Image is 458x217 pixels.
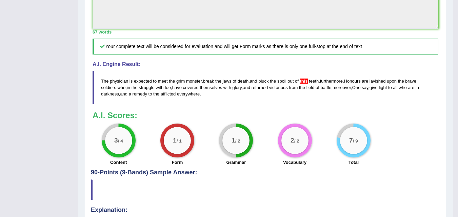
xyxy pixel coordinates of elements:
[183,85,199,90] span: covered
[333,85,351,90] span: moreover
[405,79,416,84] span: brave
[295,79,299,84] span: of
[270,79,276,84] span: the
[203,79,214,84] span: break
[353,138,358,144] small: / 9
[215,79,221,84] span: the
[169,79,175,84] span: the
[148,91,152,96] span: to
[101,79,108,84] span: The
[118,138,123,144] small: / 4
[114,136,118,144] big: 3
[398,79,404,84] span: the
[232,136,235,144] big: 1
[120,91,127,96] span: and
[117,85,125,90] span: who
[252,85,268,90] span: returned
[223,79,232,84] span: jaws
[177,91,200,96] span: everywhere
[316,85,319,90] span: of
[91,207,440,214] h4: Explanation:
[176,79,185,84] span: grim
[93,61,438,67] h4: A.I. Engine Result:
[250,79,257,84] span: and
[172,159,183,166] label: Form
[352,85,361,90] span: One
[165,85,171,90] span: foe
[153,91,159,96] span: the
[235,138,240,144] small: / 2
[233,85,242,90] span: glory
[134,79,152,84] span: expected
[243,85,250,90] span: and
[226,159,246,166] label: Grammar
[362,85,368,90] span: say
[277,79,286,84] span: spoil
[132,85,138,90] span: the
[110,79,128,84] span: physician
[294,138,299,144] small: / 2
[393,85,397,90] span: all
[172,85,182,90] span: have
[370,79,386,84] span: lavished
[139,85,154,90] span: struggle
[344,79,361,84] span: Honours
[93,29,438,35] div: 67 words
[291,136,294,144] big: 2
[156,85,163,90] span: with
[223,85,231,90] span: with
[306,85,315,90] span: field
[186,79,202,84] span: monster
[349,136,353,144] big: 7
[287,79,294,84] span: out
[370,85,378,90] span: give
[258,79,268,84] span: pluck
[283,159,306,166] label: Vocabulary
[110,159,127,166] label: Content
[177,138,182,144] small: / 1
[362,79,368,84] span: are
[130,79,133,84] span: is
[200,85,222,90] span: themselves
[129,91,131,96] span: a
[173,136,177,144] big: 1
[133,91,147,96] span: remedy
[321,85,332,90] span: battle
[399,85,407,90] span: who
[93,111,137,120] b: A.I. Scores:
[101,91,119,96] span: darkness
[269,85,288,90] span: victorious
[349,159,359,166] label: Total
[127,85,130,90] span: in
[153,79,157,84] span: to
[379,85,387,90] span: light
[238,79,249,84] span: death
[299,85,305,90] span: the
[158,79,168,84] span: meet
[233,79,236,84] span: of
[300,79,307,84] span: The demonstrative ‘this’ may not agree with the plural noun ‘teeth’. Did you mean “these”?
[161,91,176,96] span: afflicted
[388,85,392,90] span: to
[408,85,414,90] span: are
[416,85,419,90] span: in
[91,179,440,200] blockquote: .
[93,71,438,104] blockquote: , , , , , , , , , , , .
[309,79,319,84] span: teeth
[320,79,343,84] span: furthermore
[101,85,116,90] span: soldiers
[289,85,298,90] span: from
[387,79,397,84] span: upon
[93,39,438,55] h5: Your complete text will be considered for evaluation and will get Form marks as there is only one...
